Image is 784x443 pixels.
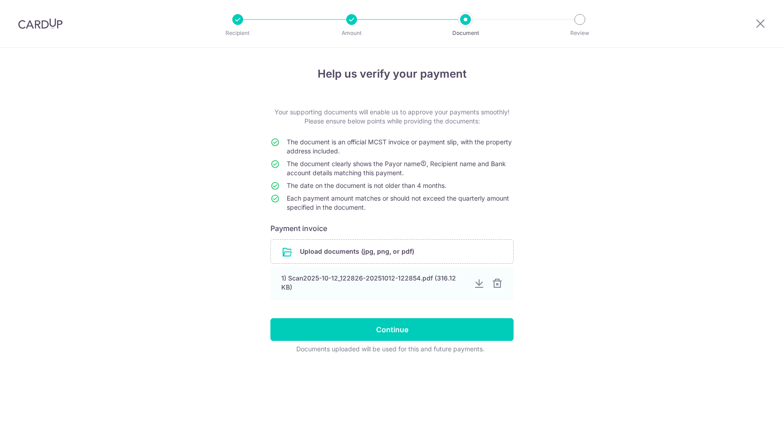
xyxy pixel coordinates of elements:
[270,239,514,264] div: Upload documents (jpg, png, or pdf)
[18,18,63,29] img: CardUp
[270,223,514,234] h6: Payment invoice
[281,274,466,292] div: 1) Scan2025-10-12_122826-20251012-122854.pdf (316.12 KB)
[270,318,514,341] input: Continue
[287,160,506,177] span: The document clearly shows the Payor name , Recipient name and Bank account details matching this...
[546,29,613,38] p: Review
[270,66,514,82] h4: Help us verify your payment
[287,138,512,155] span: The document is an official MCST invoice or payment slip, with the property address included.
[270,108,514,126] p: Your supporting documents will enable us to approve your payments smoothly! Please ensure below p...
[204,29,271,38] p: Recipient
[270,345,510,354] div: Documents uploaded will be used for this and future payments.
[318,29,385,38] p: Amount
[287,182,446,189] span: The date on the document is not older than 4 months.
[287,194,509,211] span: Each payment amount matches or should not exceed the quarterly amount specified in the document.
[432,29,499,38] p: Document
